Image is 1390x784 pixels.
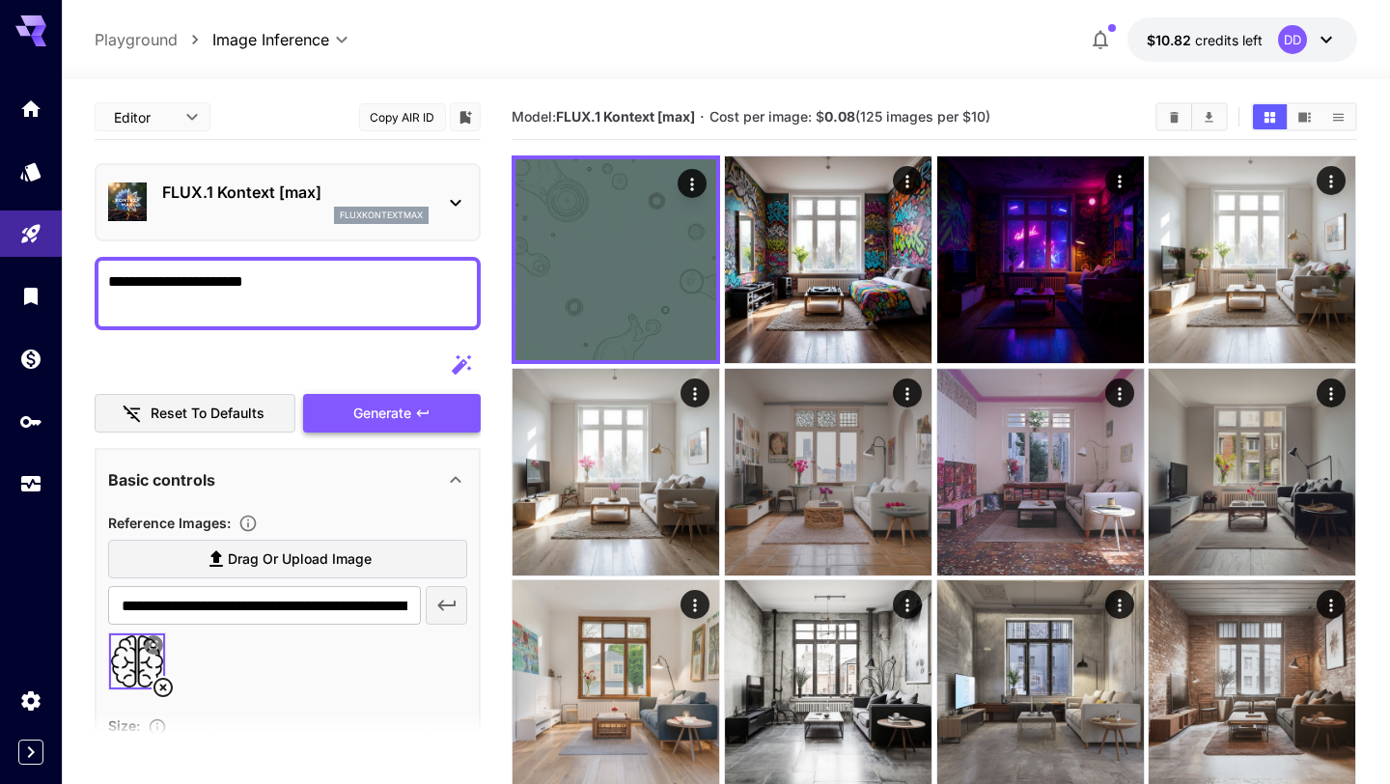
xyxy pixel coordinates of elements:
img: Z [1149,156,1355,363]
div: Actions [681,378,710,407]
p: Basic controls [108,468,215,491]
div: Basic controls [108,457,467,503]
button: Add to library [457,105,474,128]
div: Models [19,159,42,183]
div: Actions [893,166,922,195]
button: Upload a reference image to guide the result. This is needed for Image-to-Image or Inpainting. Su... [231,514,265,533]
div: Actions [893,378,922,407]
img: 2Q== [725,156,931,363]
img: 2Q== [937,156,1144,363]
nav: breadcrumb [95,28,212,51]
span: Reference Images : [108,515,231,531]
div: Actions [1318,590,1347,619]
div: Usage [19,472,42,496]
div: Playground [19,222,42,246]
b: 0.08 [824,108,855,125]
b: FLUX.1 Kontext [max] [556,108,695,125]
span: Drag or upload image [228,547,372,572]
div: Actions [681,590,710,619]
button: Clear Images [1157,104,1191,129]
button: Generate [303,394,481,434]
div: Clear ImagesDownload All [1155,102,1228,131]
div: FLUX.1 Kontext [max]fluxkontextmax [108,173,467,232]
div: Wallet [19,347,42,371]
div: Actions [1105,166,1134,195]
div: $10.81534 [1147,30,1263,50]
div: Actions [1318,378,1347,407]
div: Actions [1318,166,1347,195]
div: API Keys [19,409,42,434]
span: Generate [353,402,411,426]
img: 9k= [725,369,931,575]
p: · [700,105,705,128]
img: 9k= [937,369,1144,575]
span: $10.82 [1147,32,1195,48]
label: Drag or upload image [108,540,467,579]
span: Cost per image: $ (125 images per $10) [709,108,990,125]
div: Library [19,284,42,308]
div: Home [19,97,42,121]
button: Download All [1192,104,1226,129]
img: 9k= [515,159,716,360]
button: Show images in grid view [1253,104,1287,129]
img: 2Q== [1149,369,1355,575]
div: Actions [1105,590,1134,619]
button: Show images in video view [1288,104,1321,129]
button: Copy AIR ID [359,103,446,131]
button: Expand sidebar [18,740,43,765]
div: Actions [1105,378,1134,407]
div: DD [1278,25,1307,54]
div: Settings [19,688,42,713]
span: Editor [114,107,174,127]
div: Actions [893,590,922,619]
span: Image Inference [212,28,329,51]
span: Model: [512,108,695,125]
span: credits left [1195,32,1263,48]
a: Playground [95,28,178,51]
p: fluxkontextmax [340,209,423,222]
button: Show images in list view [1321,104,1355,129]
div: Actions [679,169,708,198]
button: Reset to defaults [95,394,295,434]
button: $10.81534DD [1127,17,1357,62]
img: 9k= [513,369,719,575]
div: Show images in grid viewShow images in video viewShow images in list view [1251,102,1357,131]
p: FLUX.1 Kontext [max] [162,181,429,204]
